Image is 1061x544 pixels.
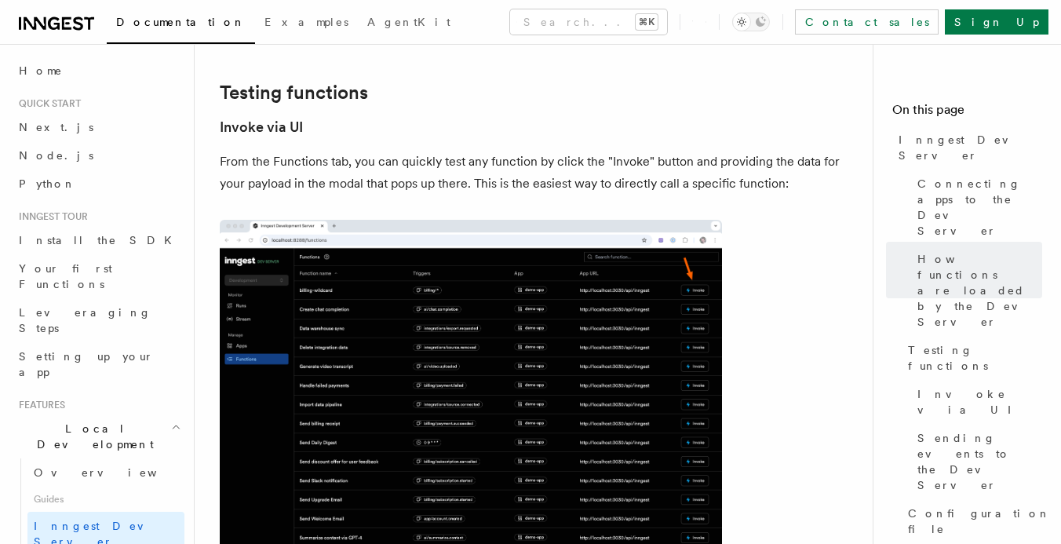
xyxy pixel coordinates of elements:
span: Examples [264,16,348,28]
span: AgentKit [367,16,450,28]
span: How functions are loaded by the Dev Server [917,251,1042,330]
span: Documentation [116,16,246,28]
a: Overview [27,458,184,487]
h4: On this page [892,100,1042,126]
kbd: ⌘K [636,14,658,30]
span: Local Development [13,421,171,452]
a: Connecting apps to the Dev Server [911,170,1042,245]
a: Testing functions [902,336,1042,380]
a: How functions are loaded by the Dev Server [911,245,1042,336]
span: Overview [34,466,195,479]
span: Home [19,63,63,78]
span: Leveraging Steps [19,306,151,334]
span: Invoke via UI [917,386,1042,418]
a: Inngest Dev Server [892,126,1042,170]
a: Invoke via UI [911,380,1042,424]
span: Install the SDK [19,234,181,246]
span: Quick start [13,97,81,110]
span: Connecting apps to the Dev Server [917,176,1042,239]
p: From the Functions tab, you can quickly test any function by click the "Invoke" button and provid... [220,151,848,195]
a: Home [13,57,184,85]
a: Next.js [13,113,184,141]
span: Testing functions [908,342,1042,374]
a: Invoke via UI [220,116,303,138]
span: Features [13,399,65,411]
a: Sign Up [945,9,1048,35]
span: Sending events to the Dev Server [917,430,1042,493]
a: Node.js [13,141,184,170]
a: Testing functions [220,82,368,104]
span: Guides [27,487,184,512]
button: Toggle dark mode [732,13,770,31]
span: Your first Functions [19,262,112,290]
a: Setting up your app [13,342,184,386]
a: Your first Functions [13,254,184,298]
span: Setting up your app [19,350,154,378]
a: Documentation [107,5,255,44]
a: Python [13,170,184,198]
button: Local Development [13,414,184,458]
a: Configuration file [902,499,1042,543]
a: AgentKit [358,5,460,42]
span: Python [19,177,76,190]
a: Contact sales [795,9,939,35]
span: Next.js [19,121,93,133]
a: Install the SDK [13,226,184,254]
span: Configuration file [908,506,1051,537]
span: Inngest tour [13,210,88,223]
a: Leveraging Steps [13,298,184,342]
span: Inngest Dev Server [899,132,1042,163]
a: Examples [255,5,358,42]
span: Node.js [19,149,93,162]
a: Sending events to the Dev Server [911,424,1042,499]
button: Search...⌘K [510,9,667,35]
